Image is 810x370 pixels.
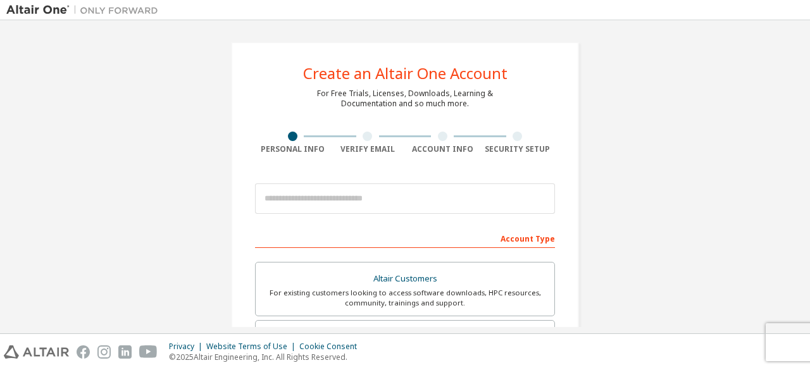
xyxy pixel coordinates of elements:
img: youtube.svg [139,345,158,359]
div: Personal Info [255,144,330,154]
img: Altair One [6,4,165,16]
div: For Free Trials, Licenses, Downloads, Learning & Documentation and so much more. [317,89,493,109]
img: facebook.svg [77,345,90,359]
div: Cookie Consent [299,342,364,352]
div: Create an Altair One Account [303,66,508,81]
div: Website Terms of Use [206,342,299,352]
div: Altair Customers [263,270,547,288]
img: instagram.svg [97,345,111,359]
img: linkedin.svg [118,345,132,359]
p: © 2025 Altair Engineering, Inc. All Rights Reserved. [169,352,364,362]
div: Security Setup [480,144,556,154]
div: Verify Email [330,144,406,154]
div: Privacy [169,342,206,352]
div: For existing customers looking to access software downloads, HPC resources, community, trainings ... [263,288,547,308]
div: Account Type [255,228,555,248]
div: Account Info [405,144,480,154]
img: altair_logo.svg [4,345,69,359]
